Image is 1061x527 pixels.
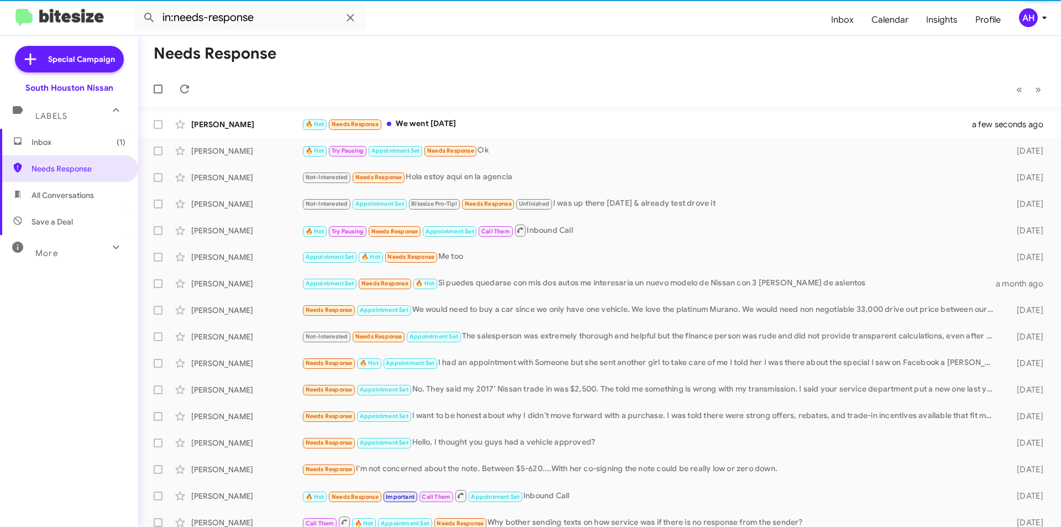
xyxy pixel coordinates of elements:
[302,357,999,369] div: I had an appointment with Someone but she sent another girl to take care of me I told her I was t...
[306,200,348,207] span: Not-Interested
[1019,8,1038,27] div: AH
[191,305,302,316] div: [PERSON_NAME]
[191,199,302,210] div: [PERSON_NAME]
[999,331,1052,342] div: [DATE]
[191,437,302,448] div: [PERSON_NAME]
[25,82,113,93] div: South Houston Nissan
[999,384,1052,395] div: [DATE]
[427,147,474,154] span: Needs Response
[191,172,302,183] div: [PERSON_NAME]
[154,45,276,62] h1: Needs Response
[302,383,999,396] div: No. They said my 2017' Nissan trade in was $2,500. The told me something is wrong with my transmi...
[999,437,1052,448] div: [DATE]
[355,174,402,181] span: Needs Response
[360,306,408,314] span: Appointment Set
[409,333,458,340] span: Appointment Set
[471,493,519,500] span: Appointment Set
[999,305,1052,316] div: [DATE]
[360,386,408,393] span: Appointment Set
[302,197,999,210] div: I was up there [DATE] & already test drove it
[306,253,354,260] span: Appointment Set
[306,493,324,500] span: 🔥 Hot
[999,145,1052,156] div: [DATE]
[191,384,302,395] div: [PERSON_NAME]
[302,304,999,316] div: We would need to buy a car since we only have one vehicle. We love the platinum Murano. We would ...
[1010,78,1029,101] button: Previous
[411,200,457,207] span: Bitesize Pro-Tip!
[302,251,999,263] div: Me too
[332,228,364,235] span: Try Pausing
[999,172,1052,183] div: [DATE]
[371,228,418,235] span: Needs Response
[999,411,1052,422] div: [DATE]
[386,493,414,500] span: Important
[1010,8,1049,27] button: AH
[355,520,374,527] span: 🔥 Hot
[302,330,999,343] div: The salesperson was extremely thorough and helpful but the finance person was rude and did not pr...
[117,137,125,148] span: (1)
[306,333,348,340] span: Not-Interested
[191,358,302,369] div: [PERSON_NAME]
[302,144,999,157] div: Ok
[35,111,67,121] span: Labels
[302,410,999,422] div: I want to be honest about why I didn’t move forward with a purchase. I was told there were strong...
[31,163,125,174] span: Needs Response
[306,359,353,367] span: Needs Response
[191,145,302,156] div: [PERSON_NAME]
[967,4,1010,36] a: Profile
[371,147,420,154] span: Appointment Set
[306,228,324,235] span: 🔥 Hot
[191,252,302,263] div: [PERSON_NAME]
[999,199,1052,210] div: [DATE]
[822,4,863,36] a: Inbox
[134,4,366,31] input: Search
[15,46,124,72] a: Special Campaign
[361,253,380,260] span: 🔥 Hot
[519,200,549,207] span: Unfinished
[191,491,302,502] div: [PERSON_NAME]
[986,119,1052,130] div: a few seconds ago
[306,520,334,527] span: Call Them
[999,252,1052,263] div: [DATE]
[1035,82,1041,96] span: »
[302,171,999,184] div: Hola estoy aquí en la agencia
[306,280,354,287] span: Appointment Set
[360,359,379,367] span: 🔥 Hot
[437,520,484,527] span: Needs Response
[48,54,115,65] span: Special Campaign
[381,520,429,527] span: Appointment Set
[917,4,967,36] a: Insights
[31,137,125,148] span: Inbox
[996,278,1052,289] div: a month ago
[416,280,434,287] span: 🔥 Hot
[191,119,302,130] div: [PERSON_NAME]
[332,121,379,128] span: Needs Response
[355,200,404,207] span: Appointment Set
[306,306,353,314] span: Needs Response
[361,280,408,287] span: Needs Response
[302,489,999,503] div: Inbound Call
[191,331,302,342] div: [PERSON_NAME]
[302,223,999,237] div: Inbound Call
[1016,82,1022,96] span: «
[1010,78,1048,101] nav: Page navigation example
[1028,78,1048,101] button: Next
[302,463,999,476] div: I'm not concerned about the note. Between $5-620....With her co-signing the note could be really ...
[306,147,324,154] span: 🔥 Hot
[191,225,302,236] div: [PERSON_NAME]
[35,248,58,258] span: More
[360,439,408,446] span: Appointment Set
[863,4,917,36] a: Calendar
[386,359,434,367] span: Appointment Set
[31,190,94,201] span: All Conversations
[999,358,1052,369] div: [DATE]
[481,228,510,235] span: Call Them
[302,436,999,449] div: Hello, I thought you guys had a vehicle approved?
[999,225,1052,236] div: [DATE]
[191,464,302,475] div: [PERSON_NAME]
[360,413,408,420] span: Appointment Set
[306,121,324,128] span: 🔥 Hot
